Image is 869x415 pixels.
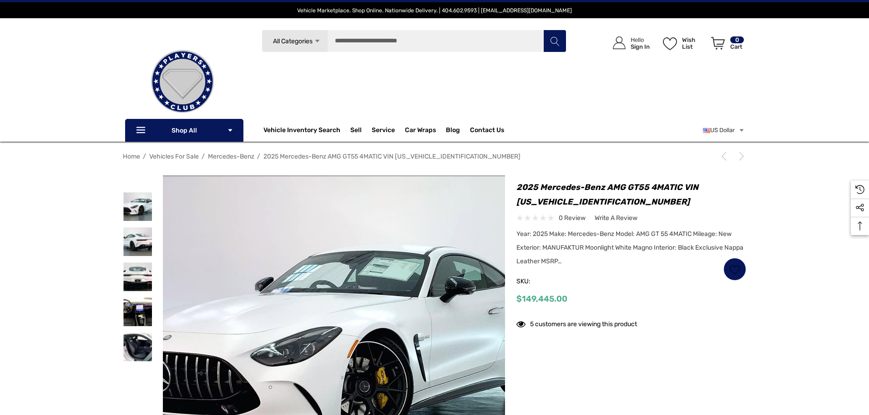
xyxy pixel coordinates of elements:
span: Sell [350,126,362,136]
p: Shop All [125,119,243,142]
div: 5 customers are viewing this product [516,316,637,330]
a: Sell [350,121,372,139]
p: Wish List [682,36,706,50]
a: Sign in [602,27,654,59]
a: Car Wraps [405,121,446,139]
svg: Recently Viewed [855,185,864,194]
svg: Top [851,221,869,231]
p: 0 [730,36,744,43]
a: All Categories Icon Arrow Down Icon Arrow Up [262,30,328,52]
p: Hello [631,36,650,43]
button: Search [543,30,566,52]
img: Players Club | Cars For Sale [137,36,228,127]
svg: Social Media [855,203,864,212]
span: Year: 2025 Make: Mercedes-Benz Model: AMG GT 55 4MATIC Mileage: New Exterior: MANUFAKTUR Moonligh... [516,230,743,265]
a: Vehicles For Sale [149,153,199,160]
svg: Icon Arrow Down [314,38,321,45]
svg: Icon Line [135,125,149,136]
span: All Categories [273,37,312,45]
span: Car Wraps [405,126,436,136]
a: Write a Review [595,212,637,224]
svg: Wish List [663,37,677,50]
nav: Breadcrumb [123,149,746,164]
svg: Icon User Account [613,36,626,49]
img: For Sale 2025 Mercedes-Benz AMG GT55 4MATIC VIN W1KRJ8AB3SF006304 [123,333,152,361]
img: For Sale 2025 Mercedes-Benz AMG GT55 4MATIC VIN W1KRJ8AB3SF006304 [123,227,152,256]
a: USD [703,121,745,139]
svg: Review Your Cart [711,37,725,50]
a: Blog [446,126,460,136]
a: Previous [719,152,732,161]
a: Contact Us [470,126,504,136]
h1: 2025 Mercedes-Benz AMG GT55 4MATIC VIN [US_VEHICLE_IDENTIFICATION_NUMBER] [516,180,746,209]
a: Home [123,153,140,160]
a: Cart with 0 items [707,27,745,63]
a: Wish List Wish List [659,27,707,59]
p: Sign In [631,43,650,50]
span: Write a Review [595,214,637,222]
a: 2025 Mercedes-Benz AMG GT55 4MATIC VIN [US_VEHICLE_IDENTIFICATION_NUMBER] [263,153,520,160]
span: Vehicle Marketplace. Shop Online. Nationwide Delivery. | 404.602.9593 | [EMAIL_ADDRESS][DOMAIN_NAME] [297,7,572,14]
span: 0 review [559,212,586,224]
svg: Wish List [730,264,740,275]
p: Cart [730,43,744,50]
img: For Sale 2025 Mercedes-Benz AMG GT55 4MATIC VIN W1KRJ8AB3SF006304 [123,262,152,291]
a: Service [372,126,395,136]
img: For Sale 2025 Mercedes-Benz AMG GT55 4MATIC VIN W1KRJ8AB3SF006304 [123,297,152,326]
span: SKU: [516,275,562,288]
a: Vehicle Inventory Search [263,126,340,136]
a: Mercedes-Benz [208,153,254,160]
a: Next [733,152,746,161]
svg: Icon Arrow Down [227,127,233,133]
span: $149,445.00 [516,294,567,304]
a: Wish List [723,258,746,281]
img: For Sale 2025 Mercedes-Benz AMG GT55 4MATIC VIN W1KRJ8AB3SF006304 [123,192,152,221]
